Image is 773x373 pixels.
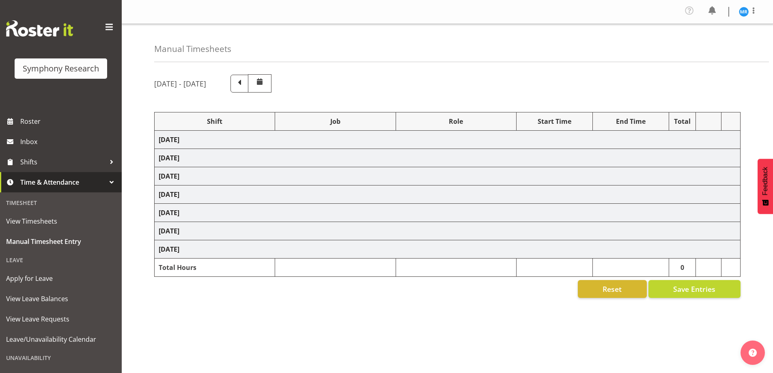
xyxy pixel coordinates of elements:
div: Role [400,116,512,126]
button: Reset [578,280,647,298]
span: Save Entries [673,284,715,294]
div: Shift [159,116,271,126]
button: Save Entries [648,280,741,298]
span: Reset [603,284,622,294]
td: [DATE] [155,167,741,185]
a: Apply for Leave [2,268,120,289]
td: [DATE] [155,222,741,240]
a: View Timesheets [2,211,120,231]
td: Total Hours [155,259,275,277]
div: Start Time [521,116,588,126]
span: Roster [20,115,118,127]
td: [DATE] [155,240,741,259]
img: help-xxl-2.png [749,349,757,357]
td: 0 [669,259,696,277]
div: End Time [597,116,665,126]
img: Rosterit website logo [6,20,73,37]
td: [DATE] [155,131,741,149]
td: [DATE] [155,185,741,204]
div: Job [279,116,391,126]
span: View Leave Balances [6,293,116,305]
span: Manual Timesheet Entry [6,235,116,248]
a: Leave/Unavailability Calendar [2,329,120,349]
span: Time & Attendance [20,176,106,188]
td: [DATE] [155,149,741,167]
img: michael-robinson11856.jpg [739,7,749,17]
a: View Leave Balances [2,289,120,309]
span: Apply for Leave [6,272,116,285]
h4: Manual Timesheets [154,44,231,54]
div: Leave [2,252,120,268]
a: Manual Timesheet Entry [2,231,120,252]
div: Symphony Research [23,63,99,75]
div: Timesheet [2,194,120,211]
h5: [DATE] - [DATE] [154,79,206,88]
div: Total [673,116,692,126]
span: Shifts [20,156,106,168]
span: View Leave Requests [6,313,116,325]
td: [DATE] [155,204,741,222]
a: View Leave Requests [2,309,120,329]
span: Inbox [20,136,118,148]
div: Unavailability [2,349,120,366]
span: Leave/Unavailability Calendar [6,333,116,345]
span: Feedback [762,167,769,195]
span: View Timesheets [6,215,116,227]
button: Feedback - Show survey [758,159,773,214]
